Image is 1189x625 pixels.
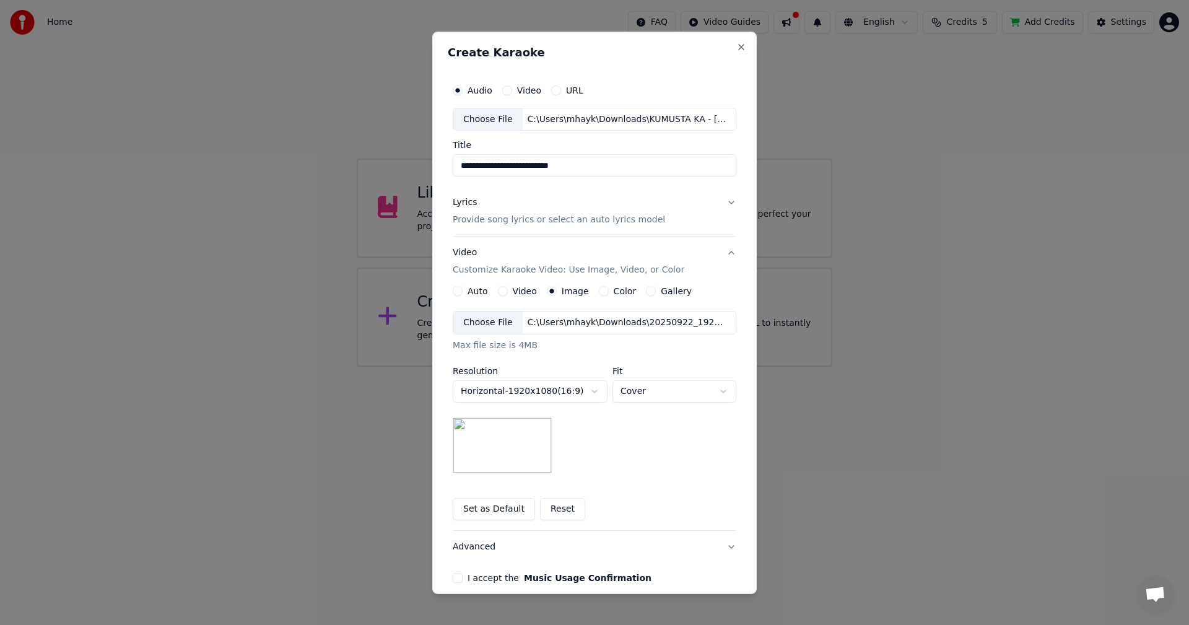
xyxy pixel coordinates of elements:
[524,574,651,582] button: I accept the
[453,108,523,130] div: Choose File
[453,214,665,226] p: Provide song lyrics or select an auto lyrics model
[453,196,477,209] div: Lyrics
[523,317,733,329] div: C:\Users\mhayk\Downloads\20250922_1925_Centered Guitar Focus_remix_01k5rjm013ev6bnc6ykgwzabfr.png
[453,247,684,276] div: Video
[453,141,736,149] label: Title
[513,287,537,295] label: Video
[468,85,492,94] label: Audio
[566,85,583,94] label: URL
[453,531,736,563] button: Advanced
[453,186,736,236] button: LyricsProvide song lyrics or select an auto lyrics model
[517,85,541,94] label: Video
[468,574,651,582] label: I accept the
[523,113,733,125] div: C:\Users\mhayk\Downloads\KUMUSTA KA - [PERSON_NAME].m4a
[453,339,736,352] div: Max file size is 4MB
[453,286,736,530] div: VideoCustomize Karaoke Video: Use Image, Video, or Color
[614,287,637,295] label: Color
[562,287,589,295] label: Image
[448,46,741,58] h2: Create Karaoke
[453,498,535,520] button: Set as Default
[453,237,736,286] button: VideoCustomize Karaoke Video: Use Image, Video, or Color
[540,498,585,520] button: Reset
[453,312,523,334] div: Choose File
[453,367,608,375] label: Resolution
[453,264,684,276] p: Customize Karaoke Video: Use Image, Video, or Color
[661,287,692,295] label: Gallery
[468,287,488,295] label: Auto
[612,367,736,375] label: Fit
